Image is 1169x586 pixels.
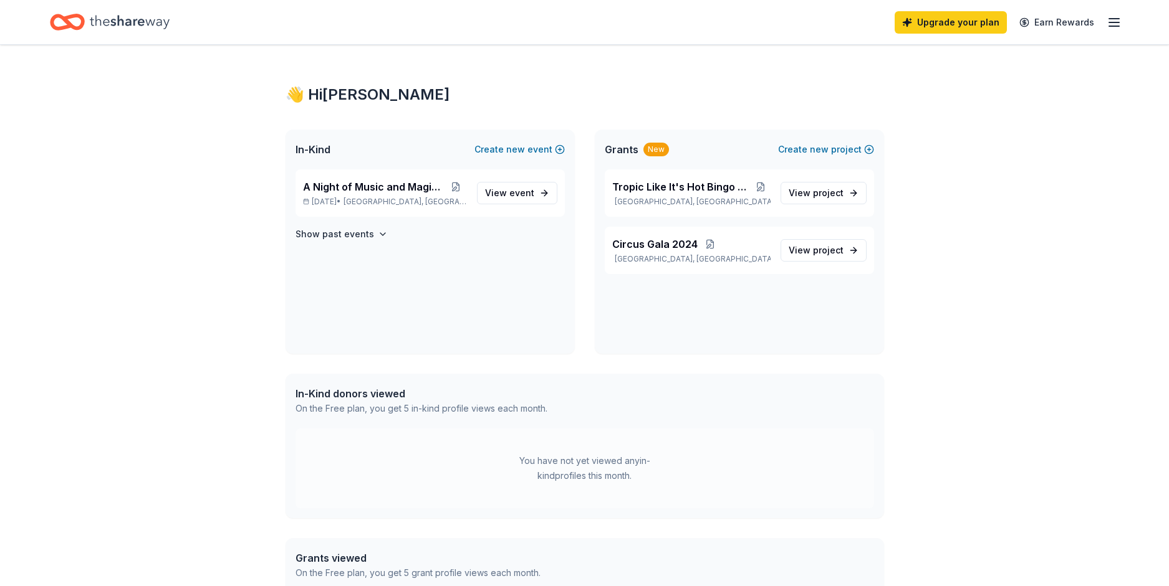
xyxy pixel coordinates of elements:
h4: Show past events [296,227,374,242]
button: Createnewproject [778,142,874,157]
span: new [506,142,525,157]
div: You have not yet viewed any in-kind profiles this month. [507,453,663,483]
a: Earn Rewards [1012,11,1102,34]
div: Grants viewed [296,551,541,565]
p: [GEOGRAPHIC_DATA], [GEOGRAPHIC_DATA] [612,197,771,207]
span: project [813,245,844,255]
div: In-Kind donors viewed [296,386,547,401]
div: On the Free plan, you get 5 in-kind profile views each month. [296,401,547,416]
div: 👋 Hi [PERSON_NAME] [286,85,884,105]
span: [GEOGRAPHIC_DATA], [GEOGRAPHIC_DATA] [344,197,466,207]
p: [GEOGRAPHIC_DATA], [GEOGRAPHIC_DATA] [612,254,771,264]
span: A Night of Music and Magic Gala [303,179,445,194]
span: new [810,142,829,157]
span: event [509,187,534,198]
a: View event [477,182,557,204]
button: Createnewevent [474,142,565,157]
a: View project [781,239,867,262]
div: New [643,143,669,156]
a: Upgrade your plan [895,11,1007,34]
span: Grants [605,142,638,157]
span: View [789,186,844,201]
span: In-Kind [296,142,330,157]
a: View project [781,182,867,204]
span: Tropic Like It's Hot Bingo Fundraiser [612,179,751,194]
span: Circus Gala 2024 [612,237,698,252]
span: project [813,187,844,198]
a: Home [50,7,170,37]
span: View [485,186,534,201]
div: On the Free plan, you get 5 grant profile views each month. [296,565,541,580]
button: Show past events [296,227,388,242]
span: View [789,243,844,258]
p: [DATE] • [303,197,467,207]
